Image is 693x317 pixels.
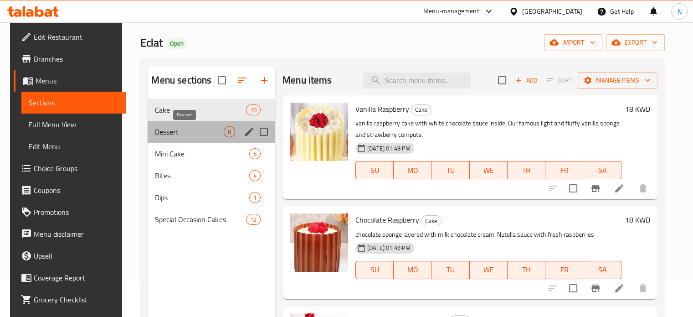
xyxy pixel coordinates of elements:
[435,263,466,276] span: TU
[364,144,414,153] span: [DATE] 01:49 PM
[36,75,118,86] span: Menus
[14,26,126,48] a: Edit Restaurant
[397,164,428,177] span: MO
[14,179,126,201] a: Coupons
[625,213,650,226] h6: 18 KWD
[511,164,542,177] span: TH
[34,294,118,305] span: Grocery Checklist
[253,69,275,91] button: Add section
[411,104,431,115] div: Cake
[511,263,542,276] span: TH
[355,161,394,179] button: SU
[242,125,256,139] button: edit
[224,128,235,136] span: 8
[14,48,126,70] a: Branches
[423,6,479,17] div: Menu-management
[14,157,126,179] a: Choice Groups
[29,119,118,130] span: Full Menu View
[290,213,348,272] img: Chocolate Raspberry
[34,185,118,196] span: Coupons
[34,53,118,64] span: Branches
[246,214,261,225] div: items
[551,37,595,48] span: import
[564,279,583,298] span: Select to update
[14,267,126,289] a: Coverage Report
[431,161,469,179] button: TU
[493,71,512,90] span: Select section
[587,164,617,177] span: SA
[212,71,231,90] span: Select all sections
[545,261,583,279] button: FR
[394,161,431,179] button: MO
[34,272,118,283] span: Coverage Report
[34,163,118,174] span: Choice Groups
[583,261,621,279] button: SA
[155,214,246,225] div: Special Occasion Cakes
[166,40,187,47] span: Open
[140,32,163,53] span: Eclat
[625,103,650,115] h6: 18 KWD
[514,75,539,86] span: Add
[564,179,583,198] span: Select to update
[148,165,275,187] div: Bites4
[435,164,466,177] span: TU
[470,161,508,179] button: WE
[148,187,275,208] div: Dips1
[148,99,275,121] div: Cake10
[363,73,471,88] input: search
[613,37,657,48] span: export
[632,277,654,299] button: delete
[587,263,617,276] span: SA
[355,229,621,240] p: chocolate sponge layered with milk chocolate cream. Nutella sauce with fresh raspberries
[614,183,625,194] a: Edit menu item
[155,104,246,115] span: Cake
[473,263,504,276] span: WE
[148,208,275,230] div: Special Occasion Cakes12
[250,150,260,158] span: 6
[397,263,428,276] span: MO
[246,104,261,115] div: items
[470,261,508,279] button: WE
[282,73,332,87] h2: Menu items
[155,148,249,159] span: Mini Cake
[21,114,126,135] a: Full Menu View
[541,73,578,88] span: Select section first
[14,70,126,92] a: Menus
[151,73,211,87] h2: Menu sections
[155,126,223,137] span: Dessert
[585,75,650,86] span: Manage items
[512,73,541,88] button: Add
[355,213,419,227] span: Chocolate Raspberry
[34,250,118,261] span: Upsell
[155,192,249,203] span: Dips
[249,192,261,203] div: items
[246,106,260,114] span: 10
[508,261,545,279] button: TH
[355,118,621,140] p: vanilla raspberry cake with white chocolate sauce inside. Our famous light and fluffy vanilla spo...
[549,263,580,276] span: FR
[583,161,621,179] button: SA
[522,6,582,16] div: [GEOGRAPHIC_DATA]
[508,161,545,179] button: TH
[585,277,606,299] button: Branch-specific-item
[632,177,654,199] button: delete
[21,135,126,157] a: Edit Menu
[148,121,275,143] div: Dessert8edit
[614,283,625,294] a: Edit menu item
[544,34,602,51] button: import
[249,170,261,181] div: items
[155,170,249,181] span: Bites
[14,201,126,223] a: Promotions
[421,216,441,226] span: Cake
[473,164,504,177] span: WE
[585,177,606,199] button: Branch-specific-item
[355,102,409,116] span: Vanilla Raspberry
[578,72,657,89] button: Manage items
[677,6,681,16] span: N
[512,73,541,88] span: Add item
[29,97,118,108] span: Sections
